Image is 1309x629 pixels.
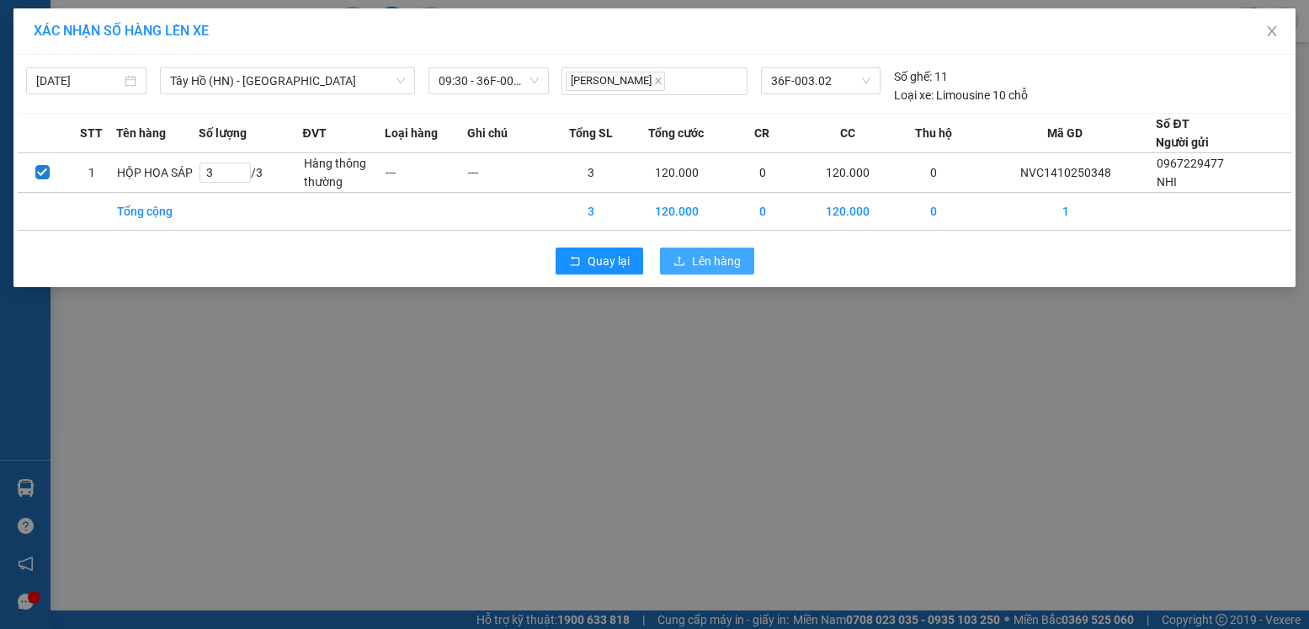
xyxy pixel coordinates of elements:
[771,68,870,93] span: 36F-003.02
[975,153,1156,193] td: NVC1410250348
[673,255,685,269] span: upload
[721,153,804,193] td: 0
[754,124,769,142] span: CR
[467,153,550,193] td: ---
[439,68,539,93] span: 09:30 - 36F-003.02
[804,193,893,231] td: 120.000
[894,86,1028,104] div: Limousine 10 chỗ
[303,153,386,193] td: Hàng thông thường
[1047,124,1083,142] span: Mã GD
[67,153,117,193] td: 1
[975,193,1156,231] td: 1
[569,124,613,142] span: Tổng SL
[632,153,721,193] td: 120.000
[894,86,934,104] span: Loại xe:
[1156,115,1209,152] div: Số ĐT Người gửi
[199,124,247,142] span: Số lượng
[550,153,632,193] td: 3
[396,76,406,86] span: down
[36,72,121,90] input: 15/10/2025
[692,252,741,270] span: Lên hàng
[588,252,630,270] span: Quay lại
[1265,24,1279,38] span: close
[721,193,804,231] td: 0
[648,124,704,142] span: Tổng cước
[804,153,893,193] td: 120.000
[550,193,632,231] td: 3
[892,193,975,231] td: 0
[467,124,508,142] span: Ghi chú
[1248,8,1296,56] button: Close
[556,248,643,275] button: rollbackQuay lại
[116,153,199,193] td: HỘP HOA SÁP
[892,153,975,193] td: 0
[1157,175,1177,189] span: NHI
[894,67,932,86] span: Số ghế:
[566,72,665,91] span: [PERSON_NAME]
[569,255,581,269] span: rollback
[660,248,754,275] button: uploadLên hàng
[915,124,952,142] span: Thu hộ
[170,68,405,93] span: Tây Hồ (HN) - Thanh Hóa
[654,77,662,85] span: close
[632,193,721,231] td: 120.000
[840,124,855,142] span: CC
[199,153,302,193] td: / 3
[116,193,199,231] td: Tổng cộng
[385,153,467,193] td: ---
[303,124,327,142] span: ĐVT
[894,67,948,86] div: 11
[1157,157,1224,170] span: 0967229477
[80,124,103,142] span: STT
[385,124,438,142] span: Loại hàng
[116,124,166,142] span: Tên hàng
[34,23,209,39] span: XÁC NHẬN SỐ HÀNG LÊN XE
